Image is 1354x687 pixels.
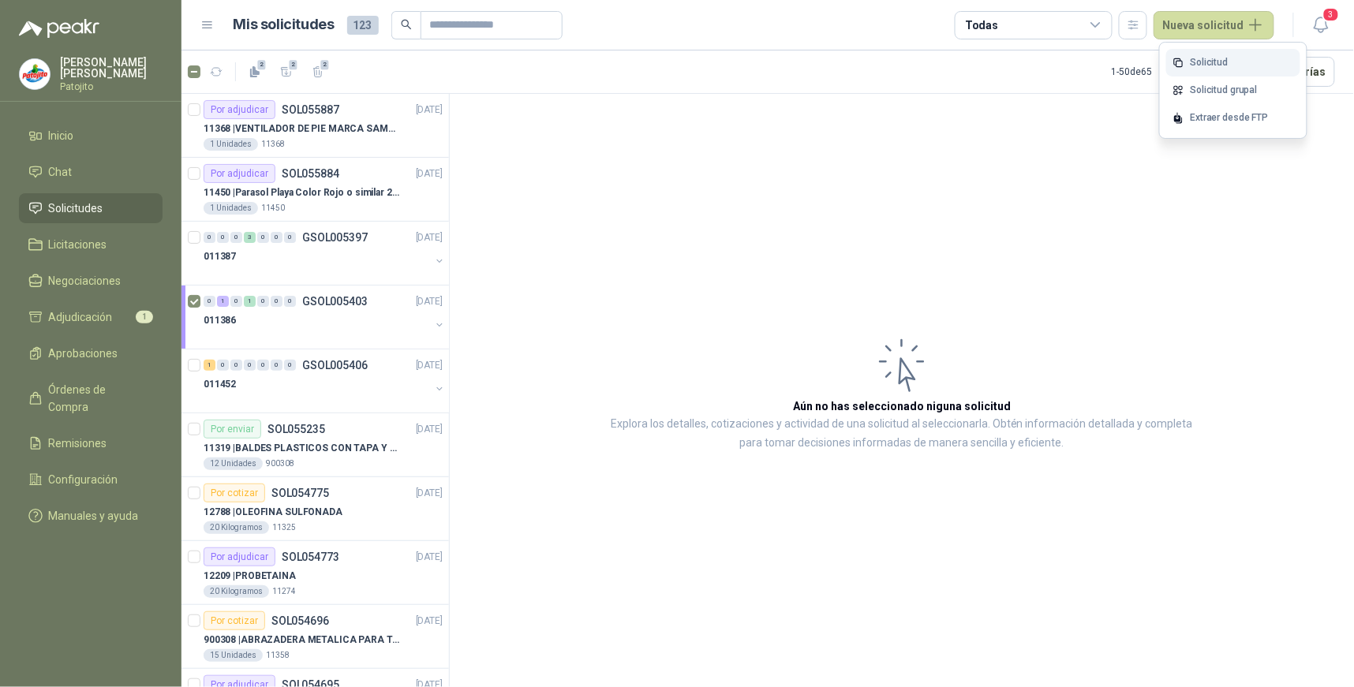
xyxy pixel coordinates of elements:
[19,193,163,223] a: Solicitudes
[347,16,379,35] span: 123
[204,249,236,264] p: 011387
[244,232,256,243] div: 3
[257,360,269,371] div: 0
[204,633,400,648] p: 900308 | ABRAZADERA METALICA PARA TAPA DE TAMBOR DE PLASTICO DE 50 LT
[271,232,282,243] div: 0
[217,232,229,243] div: 0
[282,104,339,115] p: SOL055887
[204,377,236,392] p: 011452
[234,13,335,36] h1: Mis solicitudes
[49,345,118,362] span: Aprobaciones
[204,138,258,151] div: 1 Unidades
[49,127,74,144] span: Inicio
[19,19,99,38] img: Logo peakr
[266,649,290,662] p: 11358
[204,228,446,278] a: 0 0 0 3 0 0 0 GSOL005397[DATE] 011387
[60,82,163,91] p: Patojito
[1166,77,1300,104] a: Solicitud grupal
[288,58,299,71] span: 2
[271,296,282,307] div: 0
[19,428,163,458] a: Remisiones
[204,202,258,215] div: 1 Unidades
[302,232,368,243] p: GSOL005397
[204,313,236,328] p: 011386
[49,236,107,253] span: Licitaciones
[204,484,265,502] div: Por cotizar
[204,360,215,371] div: 1
[284,296,296,307] div: 0
[1112,59,1203,84] div: 1 - 50 de 65
[965,17,998,34] div: Todas
[217,296,229,307] div: 1
[271,487,329,498] p: SOL054775
[49,507,139,525] span: Manuales y ayuda
[284,232,296,243] div: 0
[267,424,325,435] p: SOL055235
[49,272,122,289] span: Negociaciones
[204,585,269,598] div: 20 Kilogramos
[261,202,285,215] p: 11450
[20,59,50,89] img: Company Logo
[49,308,113,326] span: Adjudicación
[204,505,342,520] p: 12788 | OLEOFINA SULFONADA
[1307,11,1335,39] button: 3
[204,441,400,456] p: 11319 | BALDES PLASTICOS CON TAPA Y ASA
[282,551,339,562] p: SOL054773
[204,420,261,439] div: Por enviar
[181,541,449,605] a: Por adjudicarSOL054773[DATE] 12209 |PROBETAINA20 Kilogramos11274
[416,103,443,118] p: [DATE]
[204,185,400,200] p: 11450 | Parasol Playa Color Rojo o similar 2.5 Metros Uv+50
[19,302,163,332] a: Adjudicación1
[204,649,263,662] div: 15 Unidades
[204,356,446,406] a: 1 0 0 0 0 0 0 GSOL005406[DATE] 011452
[181,94,449,158] a: Por adjudicarSOL055887[DATE] 11368 |VENTILADOR DE PIE MARCA SAMURAI1 Unidades11368
[49,381,148,416] span: Órdenes de Compra
[416,550,443,565] p: [DATE]
[204,521,269,534] div: 20 Kilogramos
[1322,7,1340,22] span: 3
[302,296,368,307] p: GSOL005403
[257,232,269,243] div: 0
[204,121,400,136] p: 11368 | VENTILADOR DE PIE MARCA SAMURAI
[416,614,443,629] p: [DATE]
[272,585,296,598] p: 11274
[230,360,242,371] div: 0
[60,57,163,79] p: [PERSON_NAME] [PERSON_NAME]
[266,457,294,470] p: 900308
[19,501,163,531] a: Manuales y ayuda
[284,360,296,371] div: 0
[204,292,446,342] a: 0 1 0 1 0 0 0 GSOL005403[DATE] 011386
[204,569,296,584] p: 12209 | PROBETAINA
[274,59,299,84] button: 2
[320,58,331,71] span: 2
[49,471,118,488] span: Configuración
[19,157,163,187] a: Chat
[271,615,329,626] p: SOL054696
[19,375,163,422] a: Órdenes de Compra
[256,58,267,71] span: 2
[136,311,153,323] span: 1
[230,296,242,307] div: 0
[416,166,443,181] p: [DATE]
[204,457,263,470] div: 12 Unidades
[1154,11,1274,39] button: Nueva solicitud
[204,611,265,630] div: Por cotizar
[416,230,443,245] p: [DATE]
[261,138,285,151] p: 11368
[608,415,1196,453] p: Explora los detalles, cotizaciones y actividad de una solicitud al seleccionarla. Obtén informaci...
[217,360,229,371] div: 0
[19,338,163,368] a: Aprobaciones
[416,422,443,437] p: [DATE]
[19,465,163,495] a: Configuración
[1166,49,1300,77] a: Solicitud
[19,266,163,296] a: Negociaciones
[49,163,73,181] span: Chat
[257,296,269,307] div: 0
[204,100,275,119] div: Por adjudicar
[282,168,339,179] p: SOL055884
[401,19,412,30] span: search
[181,413,449,477] a: Por enviarSOL055235[DATE] 11319 |BALDES PLASTICOS CON TAPA Y ASA12 Unidades900308
[272,521,296,534] p: 11325
[793,398,1011,415] h3: Aún no has seleccionado niguna solicitud
[181,605,449,669] a: Por cotizarSOL054696[DATE] 900308 |ABRAZADERA METALICA PARA TAPA DE TAMBOR DE PLASTICO DE 50 LT15...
